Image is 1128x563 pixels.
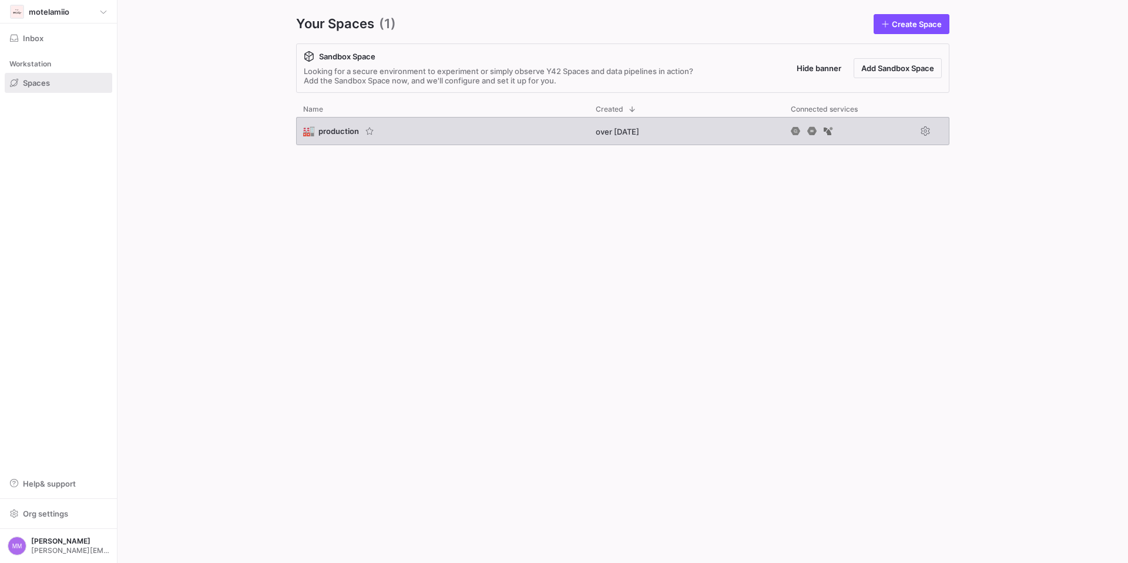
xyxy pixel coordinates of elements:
span: Spaces [23,78,50,88]
span: (1) [379,14,396,34]
div: Looking for a secure environment to experiment or simply observe Y42 Spaces and data pipelines in... [304,66,693,85]
span: Sandbox Space [319,52,375,61]
button: Inbox [5,28,112,48]
div: Workstation [5,55,112,73]
span: [PERSON_NAME][EMAIL_ADDRESS][PERSON_NAME][DOMAIN_NAME] [31,547,109,555]
button: Help& support [5,474,112,494]
span: Your Spaces [296,14,374,34]
div: Press SPACE to select this row. [296,117,949,150]
span: 🏭 [303,126,314,136]
a: Spaces [5,73,112,93]
span: Org settings [23,509,68,518]
span: Name [303,105,323,113]
button: Add Sandbox Space [854,58,942,78]
a: Create Space [874,14,949,34]
button: Hide banner [789,58,849,78]
span: Connected services [791,105,858,113]
div: MM [8,537,26,555]
span: Created [596,105,623,113]
span: motelamiio [29,7,69,16]
button: MM[PERSON_NAME][PERSON_NAME][EMAIL_ADDRESS][PERSON_NAME][DOMAIN_NAME] [5,534,112,558]
span: Add Sandbox Space [861,63,934,73]
span: Hide banner [797,63,841,73]
img: https://storage.googleapis.com/y42-prod-data-exchange/images/lFSvWYO8Y1TGXYVjeU6TigFHOWVBziQxYZ7m... [11,6,23,18]
span: Inbox [23,33,43,43]
span: [PERSON_NAME] [31,537,109,545]
button: Org settings [5,504,112,524]
span: production [318,126,359,136]
span: Create Space [892,19,942,29]
a: Org settings [5,510,112,520]
span: Help & support [23,479,76,488]
span: over [DATE] [596,127,639,136]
